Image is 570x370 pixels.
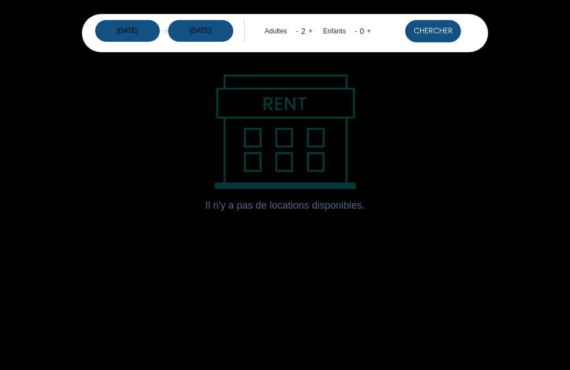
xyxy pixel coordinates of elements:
[205,189,365,221] span: Il n'y a pas de locations disponibles.
[168,20,233,42] input: Départ
[95,20,160,42] input: Arrivée
[298,22,308,40] div: 2
[308,27,313,35] a: +
[355,27,357,35] a: -
[296,27,298,35] a: -
[265,26,291,37] div: Adultes
[367,27,371,35] a: +
[214,75,356,189] img: rent-black.png
[405,20,461,42] button: Chercher
[357,22,367,40] div: 0
[323,26,350,37] div: Enfants
[160,27,168,35] img: guests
